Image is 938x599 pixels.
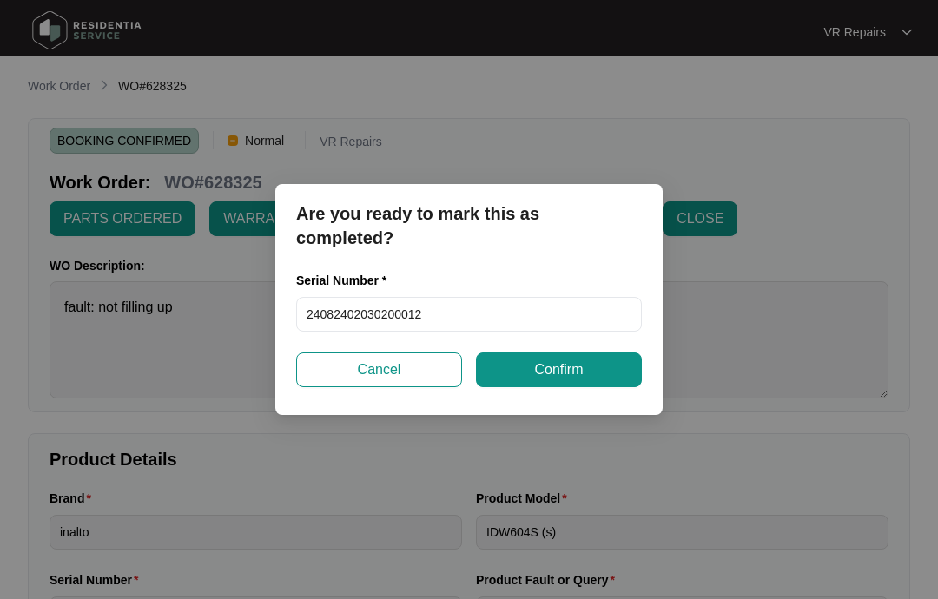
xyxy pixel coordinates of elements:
[296,352,462,387] button: Cancel
[534,359,583,380] span: Confirm
[476,352,642,387] button: Confirm
[358,359,401,380] span: Cancel
[296,201,642,226] p: Are you ready to mark this as
[296,272,400,289] label: Serial Number *
[296,226,642,250] p: completed?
